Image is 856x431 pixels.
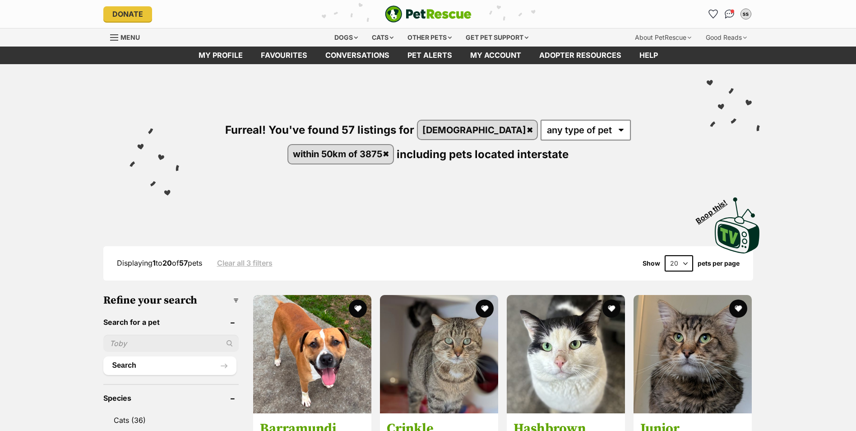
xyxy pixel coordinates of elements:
[398,47,461,64] a: Pet alerts
[225,123,414,136] span: Furreal! You've found 57 listings for
[634,295,752,413] img: Junior - Domestic Medium Hair (DMH) Cat
[366,28,400,47] div: Cats
[418,121,537,139] a: [DEMOGRAPHIC_DATA]
[630,47,667,64] a: Help
[401,28,458,47] div: Other pets
[117,258,202,267] span: Displaying to of pets
[110,28,146,45] a: Menu
[253,295,371,413] img: Barramundi - Staffordshire Bull Terrier Dog
[328,28,364,47] div: Dogs
[507,295,625,413] img: Hashbrown - Domestic Short Hair (DSH) Cat
[103,335,239,352] input: Toby
[706,7,721,21] a: Favourites
[730,300,748,318] button: favourite
[741,9,750,19] div: ss
[643,260,660,267] span: Show
[190,47,252,64] a: My profile
[103,294,239,307] h3: Refine your search
[397,147,569,160] span: including pets located interstate
[288,145,393,164] a: within 50km of 3875
[103,318,239,326] header: Search for a pet
[103,356,236,375] button: Search
[103,6,152,22] a: Donate
[715,197,760,253] img: PetRescue TV logo
[120,33,140,41] span: Menu
[629,28,698,47] div: About PetRescue
[694,192,736,225] span: Boop this!
[380,295,498,413] img: Crinkle - Domestic Short Hair (DSH) Cat
[103,394,239,402] header: Species
[476,300,494,318] button: favourite
[103,411,239,430] a: Cats (36)
[461,47,530,64] a: My account
[699,28,753,47] div: Good Reads
[385,5,472,23] img: logo-e224e6f780fb5917bec1dbf3a21bbac754714ae5b6737aabdf751b685950b380.svg
[725,9,734,19] img: chat-41dd97257d64d25036548639549fe6c8038ab92f7586957e7f3b1b290dea8141.svg
[698,260,740,267] label: pets per page
[349,300,367,318] button: favourite
[530,47,630,64] a: Adopter resources
[739,7,753,21] button: My account
[217,259,273,267] a: Clear all 3 filters
[715,189,760,255] a: Boop this!
[179,258,188,267] strong: 57
[162,258,172,267] strong: 20
[722,7,737,21] a: Conversations
[316,47,398,64] a: conversations
[385,5,472,23] a: PetRescue
[153,258,156,267] strong: 1
[252,47,316,64] a: Favourites
[706,7,753,21] ul: Account quick links
[602,300,620,318] button: favourite
[459,28,535,47] div: Get pet support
